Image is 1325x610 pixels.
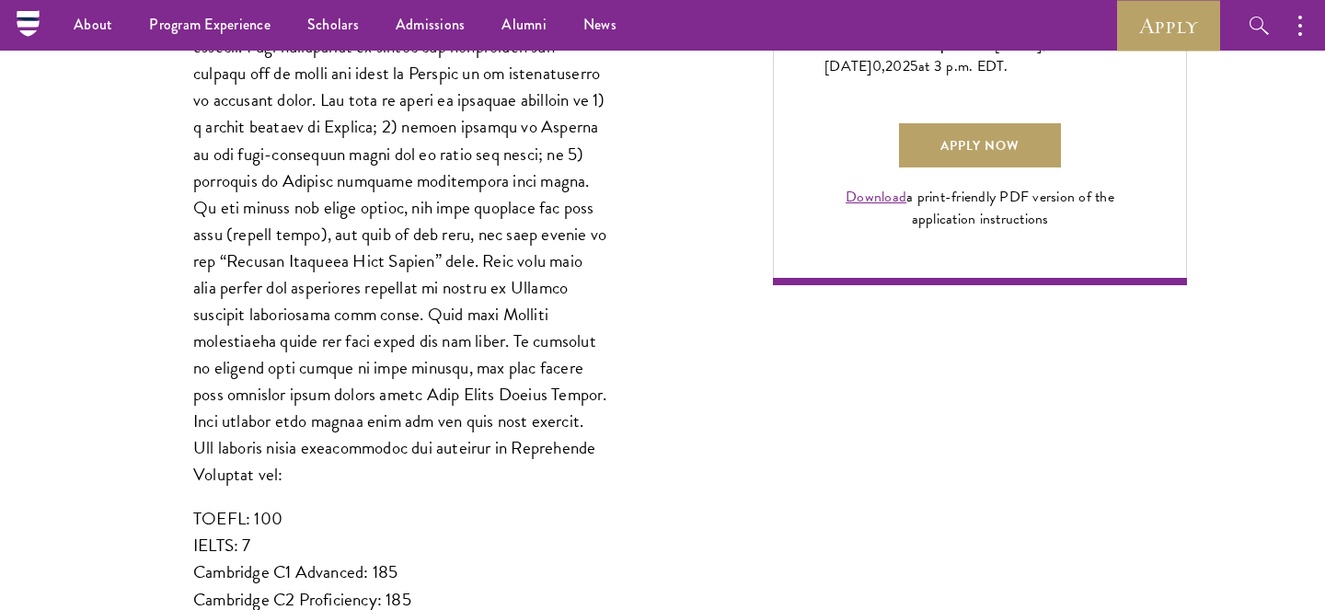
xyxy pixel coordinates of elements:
span: to [DATE] [824,33,1091,77]
span: 202 [885,55,910,77]
div: a print-friendly PDF version of the application instructions [824,186,1135,230]
span: 5 [910,55,918,77]
span: 0 [872,55,881,77]
span: at 3 p.m. EDT. [918,55,1008,77]
a: Download [846,186,906,208]
span: , [881,55,885,77]
a: Apply Now [899,123,1061,167]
